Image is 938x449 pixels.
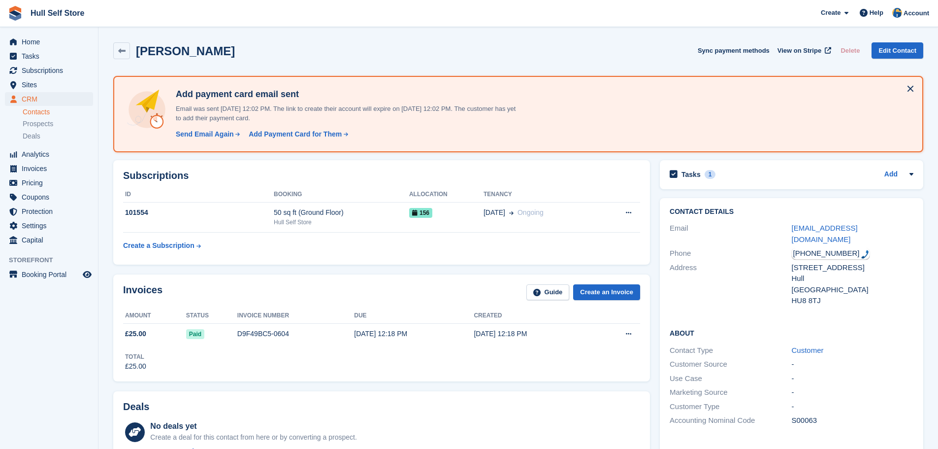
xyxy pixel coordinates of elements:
a: menu [5,49,93,63]
span: Settings [22,219,81,233]
img: Hull Self Store [892,8,902,18]
a: menu [5,190,93,204]
th: Status [186,308,237,324]
a: Deals [23,131,93,141]
img: hfpfyWBK5wQHBAGPgDf9c6qAYOxxMAAAAASUVORK5CYII= [861,250,869,259]
a: menu [5,205,93,218]
h2: Subscriptions [123,170,640,181]
a: [EMAIL_ADDRESS][DOMAIN_NAME] [792,224,858,243]
th: Due [354,308,474,324]
th: ID [123,187,274,203]
div: Email [670,223,791,245]
h2: Tasks [681,170,701,179]
div: [DATE] 12:18 PM [474,329,593,339]
th: Created [474,308,593,324]
img: add-payment-card-4dbda4983b697a7845d177d07a5d71e8a16f1ec00487972de202a45f1e8132f5.svg [126,89,168,131]
div: Phone [670,248,791,259]
span: Paid [186,329,204,339]
div: [STREET_ADDRESS] [792,262,913,274]
h2: [PERSON_NAME] [136,44,235,58]
div: - [792,359,913,370]
span: Account [904,8,929,18]
div: Call: +447751927986 [792,248,870,259]
h2: Deals [123,401,149,413]
a: menu [5,268,93,281]
div: Send Email Again [176,129,234,139]
a: Add [884,169,898,180]
span: Booking Portal [22,268,81,281]
button: Sync payment methods [698,42,770,59]
h2: About [670,328,913,338]
span: £25.00 [125,329,146,339]
div: D9F49BC5-0604 [237,329,354,339]
div: - [792,373,913,384]
a: menu [5,78,93,92]
span: CRM [22,92,81,106]
span: 156 [409,208,432,218]
th: Booking [274,187,409,203]
div: Use Case [670,373,791,384]
div: Address [670,262,791,307]
h4: Add payment card email sent [172,89,517,100]
div: Contact Type [670,345,791,356]
h2: Contact Details [670,208,913,216]
a: Contacts [23,107,93,117]
a: menu [5,35,93,49]
div: [DATE] 12:18 PM [354,329,474,339]
p: Email was sent [DATE] 12:02 PM. The link to create their account will expire on [DATE] 12:02 PM. ... [172,104,517,123]
a: menu [5,219,93,233]
div: Add Payment Card for Them [249,129,342,139]
span: Deals [23,132,40,141]
a: menu [5,162,93,175]
h2: Invoices [123,284,162,301]
span: Storefront [9,255,98,265]
a: Create an Invoice [573,284,640,301]
div: - [792,401,913,413]
a: Create a Subscription [123,237,201,255]
span: Ongoing [518,208,544,216]
div: Customer Source [670,359,791,370]
div: 101554 [123,207,274,218]
span: [DATE] [484,207,505,218]
a: menu [5,64,93,77]
a: Hull Self Store [27,5,88,21]
button: Delete [837,42,864,59]
a: Edit Contact [872,42,923,59]
th: Invoice number [237,308,354,324]
span: Pricing [22,176,81,190]
div: Hull [792,273,913,284]
th: Amount [123,308,186,324]
span: Protection [22,205,81,218]
a: Add Payment Card for Them [245,129,349,139]
span: Invoices [22,162,81,175]
span: Sites [22,78,81,92]
span: Prospects [23,119,53,129]
div: [GEOGRAPHIC_DATA] [792,284,913,296]
a: menu [5,92,93,106]
div: No deals yet [150,420,356,432]
span: Coupons [22,190,81,204]
a: Prospects [23,119,93,129]
div: Customer Type [670,401,791,413]
a: Preview store [81,269,93,280]
div: Create a deal for this contact from here or by converting a prospect. [150,432,356,443]
div: HU8 8TJ [792,295,913,307]
th: Allocation [409,187,484,203]
a: Guide [526,284,570,301]
div: Hull Self Store [274,218,409,227]
a: Customer [792,346,824,354]
div: £25.00 [125,361,146,372]
div: 1 [705,170,716,179]
a: menu [5,147,93,161]
span: Capital [22,233,81,247]
img: stora-icon-8386f47178a22dfd0bd8f6a31ec36ba5ce8667c1dd55bd0f319d3a0aa187defe.svg [8,6,23,21]
span: Tasks [22,49,81,63]
a: menu [5,176,93,190]
span: Help [870,8,883,18]
div: Create a Subscription [123,241,194,251]
span: View on Stripe [777,46,821,56]
div: S00063 [792,415,913,426]
span: Subscriptions [22,64,81,77]
span: Create [821,8,841,18]
span: Analytics [22,147,81,161]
